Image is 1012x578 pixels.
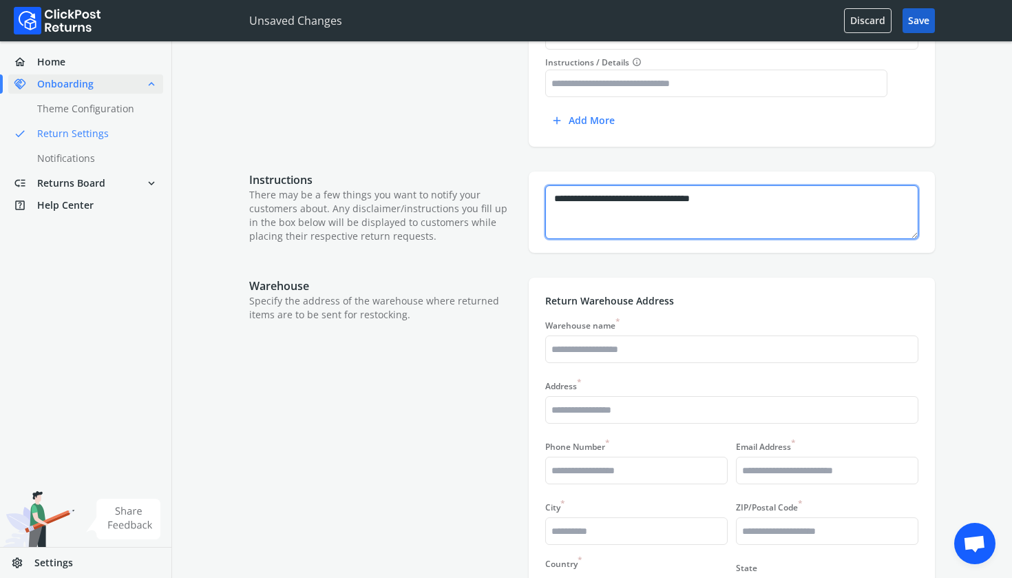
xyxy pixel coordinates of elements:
a: Notifications [8,149,180,168]
span: low_priority [14,174,37,193]
button: Discard [844,8,892,33]
span: handshake [14,74,37,94]
span: done [14,124,26,143]
label: Phone Number [545,437,610,453]
p: Warehouse [249,278,515,294]
p: There may be a few things you want to notify your customers about. Any disclaimer/instructions yo... [249,188,515,243]
span: settings [11,553,34,572]
p: Return Warehouse Address [545,294,918,308]
span: Help Center [37,198,94,212]
a: doneReturn Settings [8,124,180,143]
span: Returns Board [37,176,105,190]
span: home [14,52,37,72]
p: Specify the address of the warehouse where returned items are to be sent for restocking. [249,294,515,322]
div: Add more [551,111,615,130]
button: addAdd more [545,108,620,133]
p: Instructions [249,172,515,188]
p: Unsaved Changes [249,12,342,29]
label: Instructions / Details [545,55,887,70]
span: info [632,55,642,69]
button: Save [903,8,935,33]
div: Open chat [954,523,995,564]
label: City [545,497,565,513]
span: Home [37,55,65,69]
span: Settings [34,556,73,570]
a: Theme Configuration [8,99,180,118]
a: homeHome [8,52,163,72]
button: Instructions / Details [629,55,642,70]
label: State [736,562,757,574]
span: expand_more [145,174,158,193]
label: Email Address [736,437,796,453]
span: add [551,111,563,130]
img: share feedback [86,499,161,539]
span: expand_less [145,74,158,94]
label: ZIP/Postal Code [736,497,803,513]
div: Country [545,559,728,570]
img: Logo [14,7,101,34]
label: Warehouse name [545,316,620,331]
span: help_center [14,196,37,215]
span: Onboarding [37,77,94,91]
label: Address [545,376,582,392]
a: help_centerHelp Center [8,196,163,215]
